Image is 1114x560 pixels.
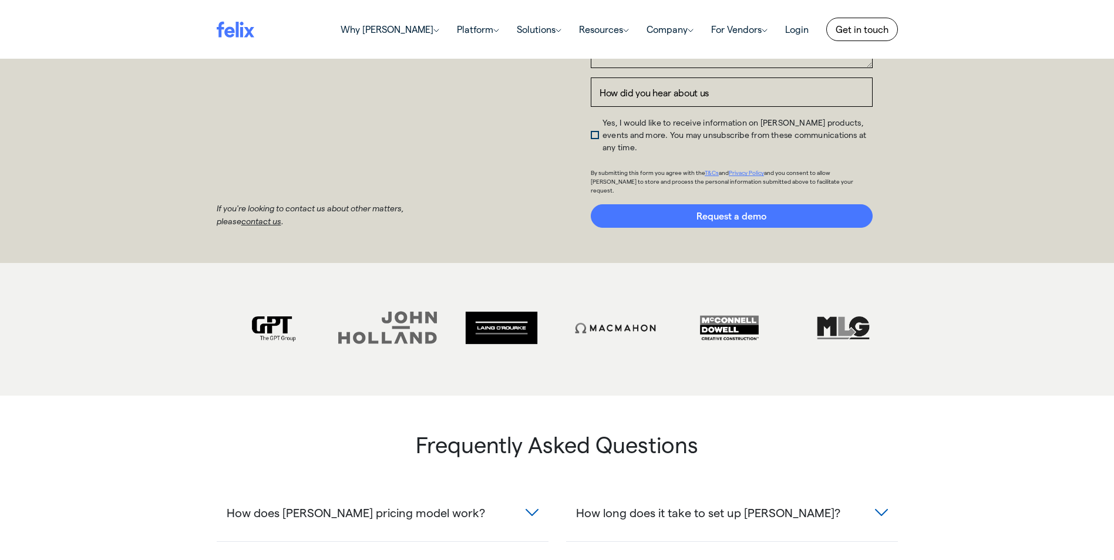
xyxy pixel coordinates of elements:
p: If you're looking to contact us about other matters, please . [217,202,452,228]
input: Request a demo [591,204,873,228]
img: LOR greyscale [447,301,556,354]
button: How does [PERSON_NAME] pricing model work? [217,495,548,529]
a: Login [776,18,817,41]
a: Company [638,18,702,41]
img: mcdow greyscale [675,301,783,354]
img: macmahon greyscale [561,301,669,354]
a: Resources [570,18,638,41]
a: Get in touch [826,18,898,41]
a: Solutions [508,18,570,41]
a: T&Cs [705,169,719,176]
a: contact us [241,216,281,226]
h3: Frequently Asked Questions [217,431,898,467]
img: mlg greyscale [789,301,897,354]
a: Privacy Policy [729,169,764,176]
a: Platform [448,18,508,41]
span: How long does it take to set up [PERSON_NAME]? [576,503,840,522]
img: gpt logo [220,301,328,354]
img: felix logo [217,21,254,37]
a: For Vendors [702,18,776,41]
span: Yes, I would like to receive information on [PERSON_NAME] products, events and more. You may unsu... [603,117,866,152]
span: By submitting this form you agree with the [591,169,705,176]
span: and you consent to allow [PERSON_NAME] to store and process the personal information submitted ab... [591,169,853,194]
img: John_Holland_Logo B&W [334,301,442,354]
button: How long does it take to set up [PERSON_NAME]? [566,495,898,529]
span: How does [PERSON_NAME] pricing model work? [227,503,485,522]
a: Why [PERSON_NAME] [332,18,448,41]
span: and [719,169,729,176]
